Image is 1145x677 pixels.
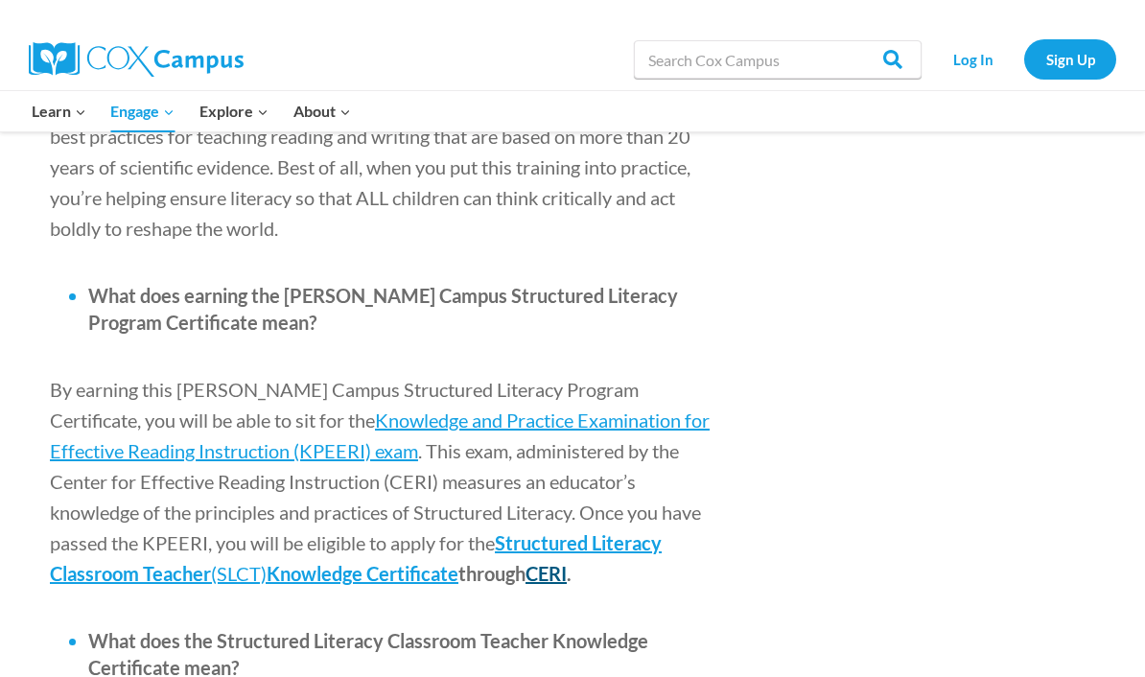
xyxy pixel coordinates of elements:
span: Knowledge Certificate [267,562,458,585]
img: Cox Campus [29,42,244,77]
a: Log In [931,39,1015,79]
button: Child menu of About [281,91,363,131]
input: Search Cox Campus [634,40,922,79]
button: Child menu of Learn [19,91,99,131]
button: Child menu of Explore [187,91,281,131]
a: Sign Up [1024,39,1116,79]
nav: Primary Navigation [19,91,362,131]
span: (SLCT) [211,562,267,585]
nav: Secondary Navigation [931,39,1116,79]
span: By earning this [PERSON_NAME] Campus Structured Literacy Program Certificate, you will be able to... [50,378,639,432]
a: CERI [526,562,567,585]
a: Knowledge and Practice Examination for Effective Reading Instruction (KPEERI) exam [50,409,710,462]
span: What does earning the [PERSON_NAME] Campus Structured Literacy Program Certificate mean? [88,284,678,334]
span: through [458,562,526,585]
span: . [567,562,572,585]
button: Child menu of Engage [99,91,188,131]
